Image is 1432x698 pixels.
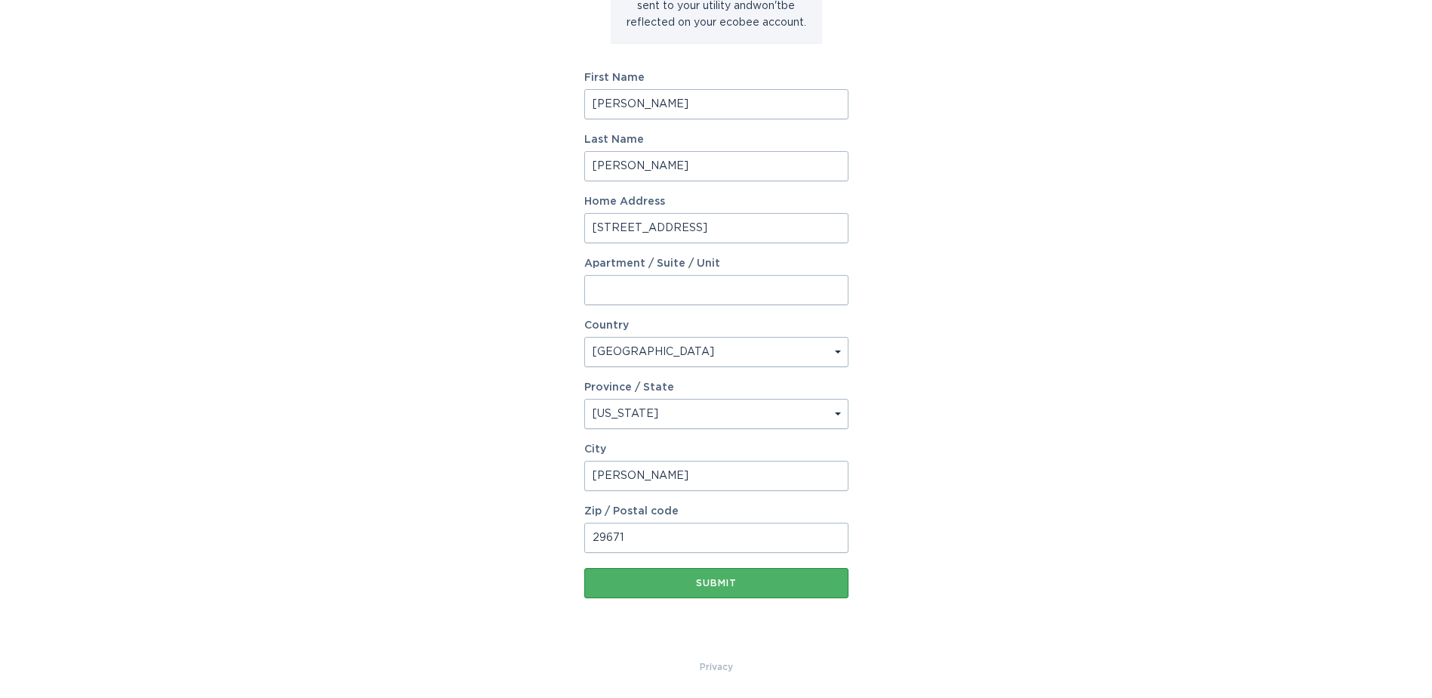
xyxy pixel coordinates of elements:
label: Home Address [584,196,848,207]
a: Privacy Policy & Terms of Use [700,659,733,675]
label: First Name [584,73,848,83]
label: Zip / Postal code [584,506,848,517]
label: Last Name [584,134,848,145]
div: Submit [592,579,841,588]
label: Apartment / Suite / Unit [584,258,848,269]
label: Country [584,320,629,331]
label: City [584,444,848,455]
label: Province / State [584,382,674,393]
button: Submit [584,568,848,598]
